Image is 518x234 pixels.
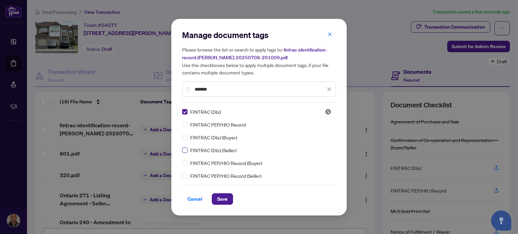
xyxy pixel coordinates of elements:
[190,172,261,179] span: FINTRAC PEP/HIO Record (Seller)
[325,108,332,115] img: status
[491,210,511,231] button: Open asap
[327,87,332,92] span: close
[190,121,246,128] span: FINTRAC PEP/HIO Record
[190,134,237,141] span: FINTRAC ID(s) (Buyer)
[182,193,208,205] button: Cancel
[190,159,262,167] span: FINTRAC PEP/HIO Record (Buyer)
[190,108,221,115] span: FINTRAC ID(s)
[327,32,332,37] span: close
[190,146,236,154] span: FINTRAC ID(s) (Seller)
[182,47,327,61] span: fintrac-identification-record-[PERSON_NAME]-20250708-201009.pdf
[188,194,202,204] span: Cancel
[217,194,228,204] span: Save
[182,30,336,40] h2: Manage document tags
[325,108,332,115] span: Pending Review
[212,193,233,205] button: Save
[182,46,336,76] h5: Please browse the list or search to apply tags to: Use the checkboxes below to apply multiple doc...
